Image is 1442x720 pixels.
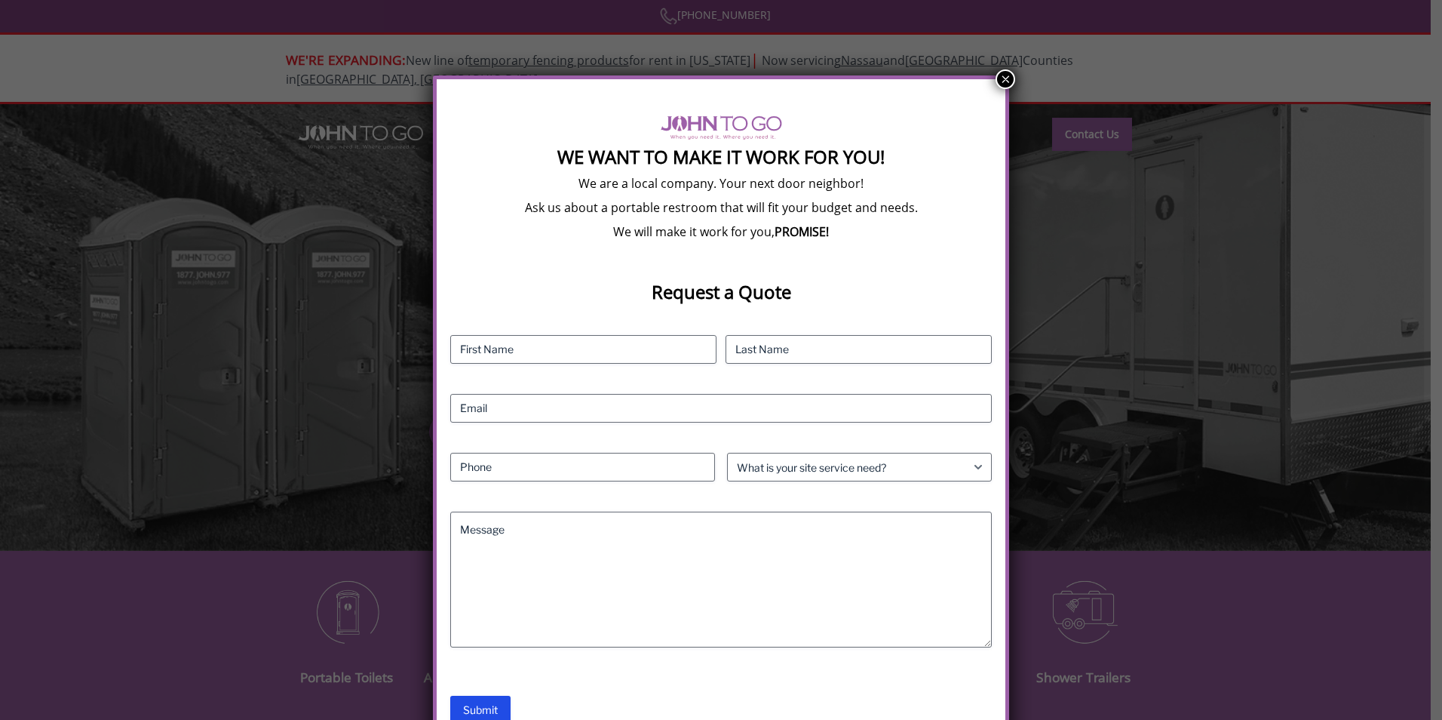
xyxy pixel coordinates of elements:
[996,69,1015,89] button: Close
[450,223,993,240] p: We will make it work for you,
[652,279,791,304] strong: Request a Quote
[726,335,992,364] input: Last Name
[557,144,885,169] strong: We Want To Make It Work For You!
[450,175,993,192] p: We are a local company. Your next door neighbor!
[775,223,829,240] b: PROMISE!
[661,115,782,140] img: logo of viptogo
[450,394,993,423] input: Email
[450,453,715,482] input: Phone
[450,199,993,216] p: Ask us about a portable restroom that will fit your budget and needs.
[450,335,716,364] input: First Name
